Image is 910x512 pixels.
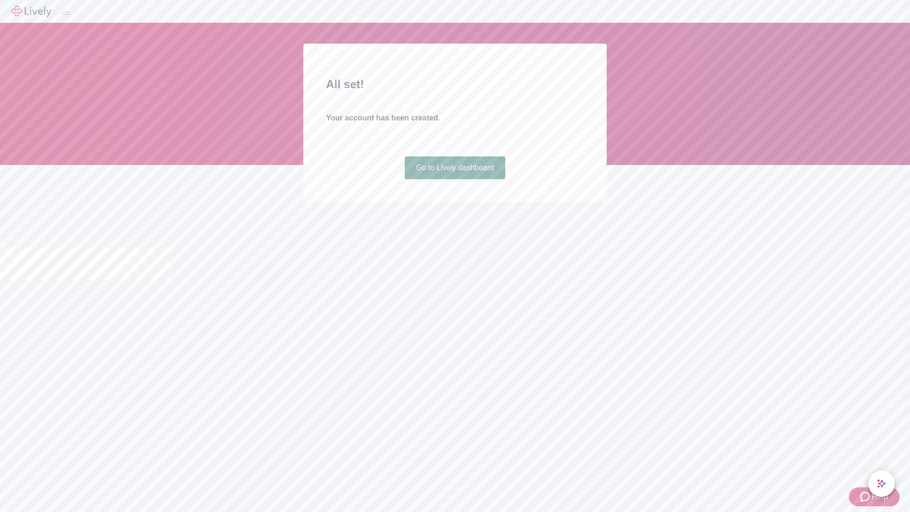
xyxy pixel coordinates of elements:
[326,76,584,93] h2: All set!
[860,491,872,503] svg: Zendesk support icon
[405,156,506,179] a: Go to Lively dashboard
[877,479,886,488] svg: Lively AI Assistant
[849,487,900,506] button: Zendesk support iconHelp
[872,491,888,503] span: Help
[326,112,584,124] h4: Your account has been created.
[63,12,70,15] button: Log out
[868,470,895,497] button: chat
[11,6,51,17] img: Lively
